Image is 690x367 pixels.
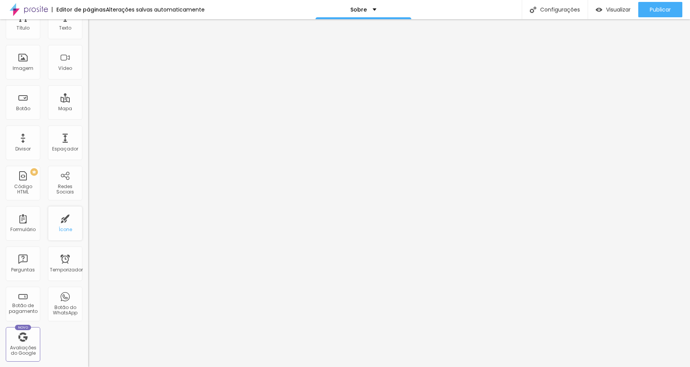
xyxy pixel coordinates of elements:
[52,145,78,152] font: Espaçador
[50,266,83,273] font: Temporizador
[16,25,30,31] font: Título
[596,7,602,13] img: view-1.svg
[650,6,671,13] font: Publicar
[53,304,77,316] font: Botão do WhatsApp
[350,6,367,13] font: Sobre
[59,226,72,233] font: Ícone
[10,344,36,356] font: Avaliações do Google
[106,6,205,13] font: Alterações salvas automaticamente
[88,19,690,367] iframe: Editor
[18,325,28,330] font: Novo
[56,6,106,13] font: Editor de páginas
[638,2,682,17] button: Publicar
[11,266,35,273] font: Perguntas
[16,105,30,112] font: Botão
[10,226,36,233] font: Formulário
[13,65,33,71] font: Imagem
[58,105,72,112] font: Mapa
[606,6,631,13] font: Visualizar
[15,145,31,152] font: Divisor
[540,6,580,13] font: Configurações
[14,183,32,195] font: Código HTML
[588,2,638,17] button: Visualizar
[58,65,72,71] font: Vídeo
[530,7,536,13] img: Ícone
[56,183,74,195] font: Redes Sociais
[9,302,38,314] font: Botão de pagamento
[59,25,71,31] font: Texto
